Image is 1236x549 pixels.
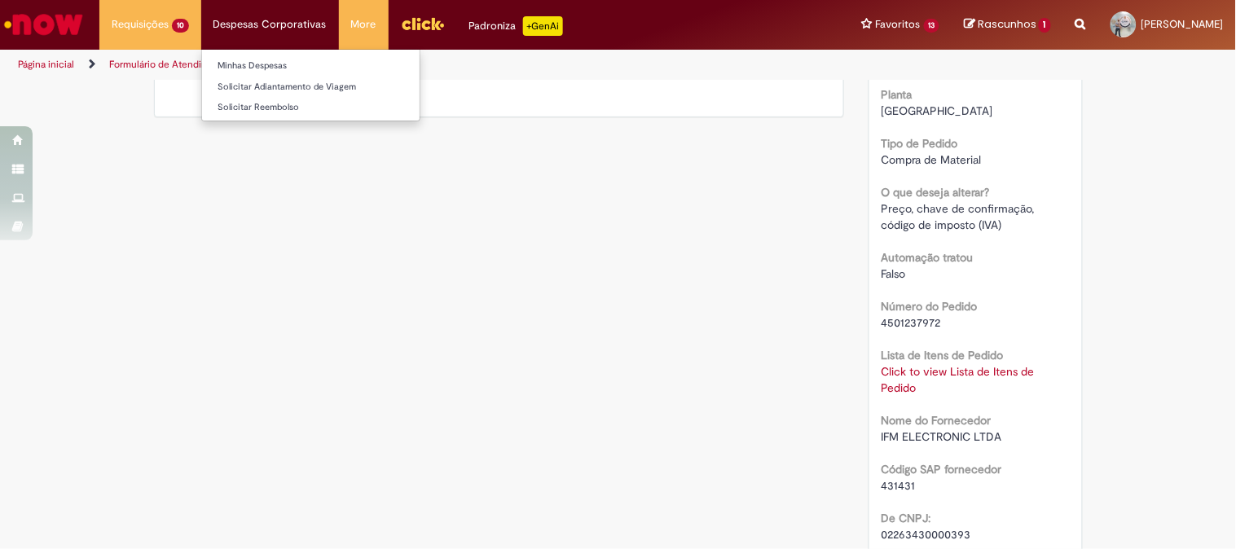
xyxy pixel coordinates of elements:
[882,364,1035,395] a: Click to view Lista de Itens de Pedido
[523,16,563,36] p: +GenAi
[112,16,169,33] span: Requisições
[882,299,978,314] b: Número do Pedido
[882,87,913,102] b: Planta
[882,462,1002,477] b: Código SAP fornecedor
[2,8,86,41] img: ServiceNow
[924,19,940,33] span: 13
[882,185,990,200] b: O que deseja alterar?
[882,413,992,428] b: Nome do Fornecedor
[882,266,906,281] span: Falso
[882,315,941,330] span: 4501237972
[882,136,958,151] b: Tipo de Pedido
[202,99,420,116] a: Solicitar Reembolso
[882,429,1002,444] span: IFM ELECTRONIC LTDA
[109,58,230,71] a: Formulário de Atendimento
[1141,17,1224,31] span: [PERSON_NAME]
[213,16,327,33] span: Despesas Corporativas
[351,16,376,33] span: More
[882,201,1038,232] span: Preço, chave de confirmação, código de imposto (IVA)
[882,103,993,118] span: [GEOGRAPHIC_DATA]
[201,49,420,121] ul: Despesas Corporativas
[882,511,931,525] b: De CNPJ:
[172,19,189,33] span: 10
[876,16,921,33] span: Favoritos
[18,58,74,71] a: Página inicial
[202,57,420,75] a: Minhas Despesas
[1039,18,1051,33] span: 1
[882,152,982,167] span: Compra de Material
[12,50,812,80] ul: Trilhas de página
[401,11,445,36] img: click_logo_yellow_360x200.png
[964,17,1051,33] a: Rascunhos
[882,478,916,493] span: 431431
[469,16,563,36] div: Padroniza
[202,78,420,96] a: Solicitar Adiantamento de Viagem
[882,348,1004,362] b: Lista de Itens de Pedido
[978,16,1036,32] span: Rascunhos
[882,250,974,265] b: Automação tratou
[882,527,971,542] span: 02263430000393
